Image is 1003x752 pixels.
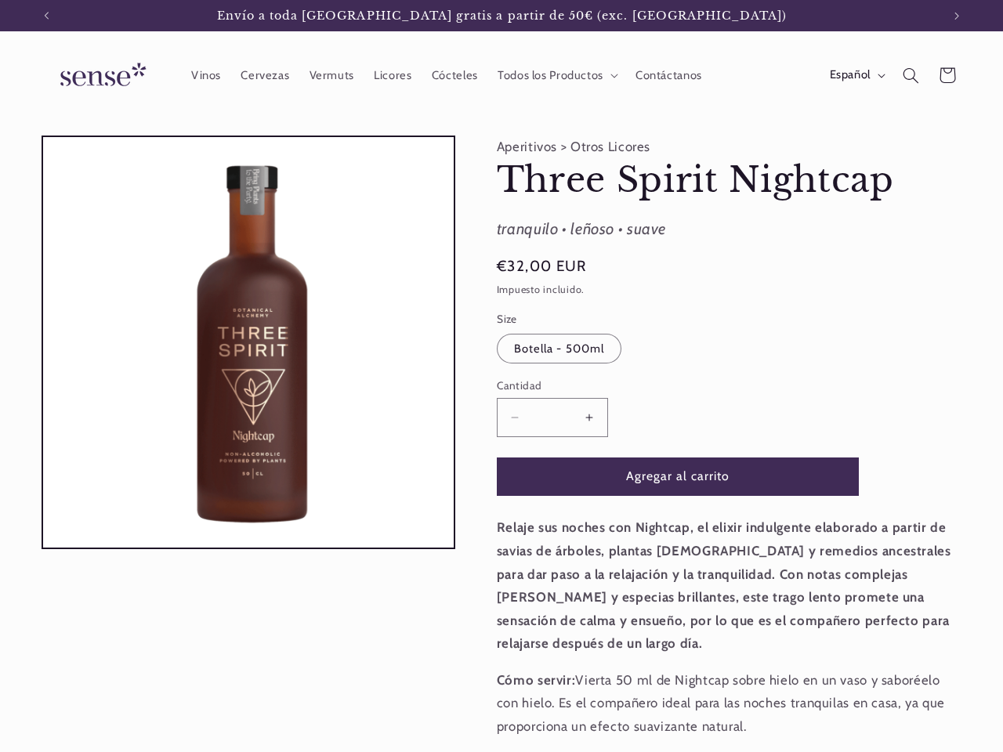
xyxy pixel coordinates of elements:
span: Vinos [191,68,221,83]
strong: Cómo servir: [497,672,576,688]
span: Licores [374,68,411,83]
div: Impuesto incluido. [497,282,962,298]
span: Cócteles [432,68,478,83]
label: Cantidad [497,378,859,393]
img: Sense [42,53,159,98]
p: Vierta 50 ml de Nightcap sobre hielo en un vaso y saboréelo con hielo. Es el compañero ideal para... [497,669,962,739]
a: Cócteles [422,58,487,92]
a: Licores [364,58,422,92]
a: Sense [35,47,165,104]
legend: Size [497,311,519,327]
span: €32,00 EUR [497,255,587,277]
span: Contáctanos [635,68,702,83]
span: Todos los Productos [498,68,603,83]
summary: Todos los Productos [487,58,625,92]
a: Cervezas [231,58,299,92]
a: Contáctanos [625,58,712,92]
label: Botella - 500ml [497,334,621,363]
div: tranquilo • leñoso • suave [497,215,962,244]
summary: Búsqueda [893,57,929,93]
span: Vermuts [310,68,354,83]
media-gallery: Visor de la galería [42,136,456,550]
span: Español [830,67,871,84]
strong: Relaje sus noches con Nightcap, el elixir indulgente elaborado a partir de savias de árboles, pla... [497,519,951,651]
a: Vinos [181,58,230,92]
span: Envío a toda [GEOGRAPHIC_DATA] gratis a partir de 50€ (exc. [GEOGRAPHIC_DATA]) [217,9,788,23]
button: Agregar al carrito [497,457,859,496]
button: Español [820,60,893,91]
span: Cervezas [241,68,289,83]
a: Vermuts [299,58,364,92]
h1: Three Spirit Nightcap [497,158,962,203]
